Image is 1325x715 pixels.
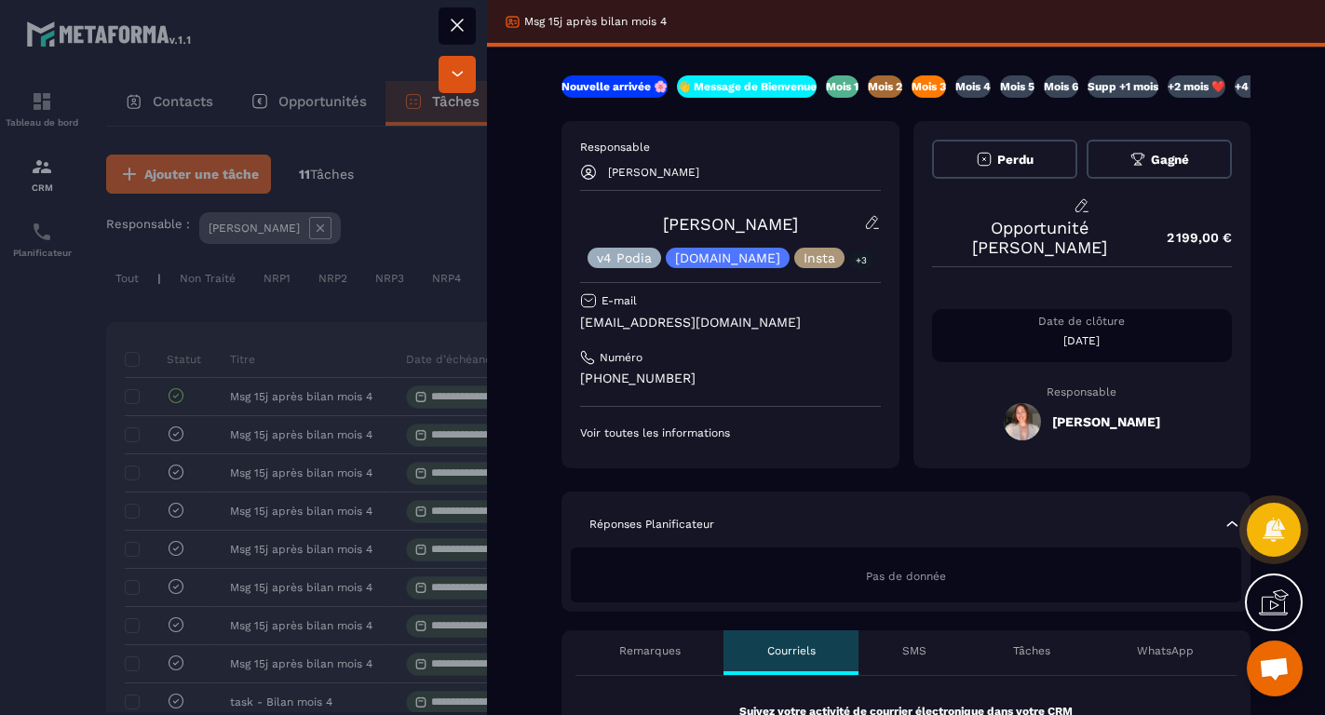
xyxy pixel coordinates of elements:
p: Insta [804,251,835,264]
p: Remarques [619,643,681,658]
p: E-mail [602,293,637,308]
a: [PERSON_NAME] [663,214,798,234]
p: v4 Podia [597,251,652,264]
p: Opportunité [PERSON_NAME] [932,218,1149,257]
p: 2 199,00 € [1148,220,1232,256]
p: Courriels [767,643,816,658]
p: WhatsApp [1137,643,1194,658]
p: [DOMAIN_NAME] [675,251,780,264]
button: Gagné [1087,140,1232,179]
p: Responsable [580,140,881,155]
span: Gagné [1151,153,1189,167]
p: Responsable [932,385,1233,398]
p: Numéro [600,350,642,365]
p: Réponses Planificateur [589,517,714,532]
span: Perdu [997,153,1034,167]
div: Ouvrir le chat [1247,641,1303,696]
p: [EMAIL_ADDRESS][DOMAIN_NAME] [580,314,881,331]
h5: [PERSON_NAME] [1052,414,1160,429]
button: Perdu [932,140,1077,179]
p: [PERSON_NAME] [608,166,699,179]
p: [DATE] [932,333,1233,348]
p: Voir toutes les informations [580,425,881,440]
p: Tâches [1013,643,1050,658]
p: +3 [849,250,873,270]
p: [PHONE_NUMBER] [580,370,881,387]
span: Pas de donnée [866,570,946,583]
p: Date de clôture [932,314,1233,329]
p: SMS [902,643,926,658]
